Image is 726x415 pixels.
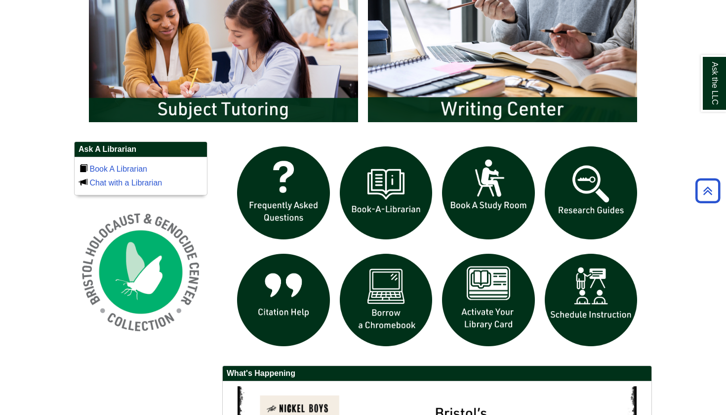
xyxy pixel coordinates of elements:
img: Holocaust and Genocide Collection [74,205,207,339]
img: book a study room icon links to book a study room web page [437,141,540,244]
img: frequently asked questions [232,141,335,244]
img: citation help icon links to citation help guide page [232,249,335,352]
a: Back to Top [692,184,724,197]
img: Research Guides icon links to research guides web page [540,141,643,244]
a: Book A Librarian [89,165,147,173]
img: Book a Librarian icon links to book a librarian web page [335,141,438,244]
img: Borrow a chromebook icon links to the borrow a chromebook web page [335,249,438,352]
a: Chat with a Librarian [89,179,162,187]
div: slideshow [232,141,642,356]
img: For faculty. Schedule Library Instruction icon links to form. [540,249,643,352]
h2: What's Happening [223,366,651,381]
img: activate Library Card icon links to form to activate student ID into library card [437,249,540,352]
h2: Ask A Librarian [75,142,207,157]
